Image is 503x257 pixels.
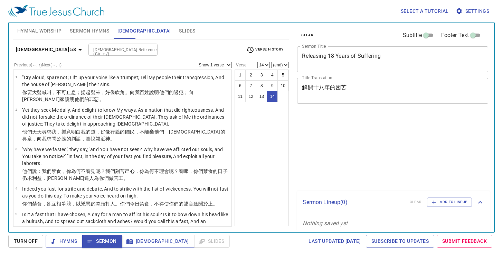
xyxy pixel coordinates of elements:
[42,175,128,181] wh2656: ，[PERSON_NAME]逼
[441,31,469,39] span: Footer Text
[22,211,229,232] p: Is it a fast that I have chosen, A day for a man to afflict his soul? Is it to bow down his head ...
[366,235,434,248] a: Subscribe to Updates
[22,168,227,181] wh6031: 己心
[22,185,229,199] p: Indeed you fast for strife and debate, And to strike with the fist of wickedness. You will not fa...
[81,136,115,141] wh4941: ，喜悅
[277,80,288,91] button: 10
[115,201,218,206] wh5221: 。你們今日
[245,70,256,81] button: 2
[22,90,193,102] wh7121: ，不可止息
[91,46,144,54] input: Type Bible Reference
[71,201,218,206] wh7379: ，以兇惡
[15,212,17,216] span: 5
[149,201,218,206] wh6684: ，不得使你們的聲音
[256,80,267,91] button: 8
[267,80,278,91] button: 9
[22,107,229,127] p: Yet they seek Me daily, And delight to know My ways, As a nation that did righteousness, And did ...
[123,175,128,181] wh6092: 。
[117,27,171,35] span: [DEMOGRAPHIC_DATA]
[457,7,489,16] span: Settings
[431,199,467,205] span: Add to Lineup
[302,84,483,97] textarea: 解開十八年的困苦
[105,136,115,141] wh7132: 神
[17,27,62,35] span: Hymnal Worship
[22,129,225,141] wh6666: 的國民
[140,201,218,206] wh3117: 禁食
[60,97,104,102] wh3290: 家
[56,136,115,141] wh7592: 公義
[65,97,104,102] wh1004: 說明他們的罪惡
[235,91,246,102] button: 11
[306,235,363,248] a: Last updated [DATE]
[193,201,218,206] wh6963: 聽聞
[303,220,348,227] i: Nothing saved yet
[70,27,109,35] span: Sermon Hymns
[297,191,490,213] div: Sermon Lineup(0)clearAdd to Lineup
[22,89,229,103] p: 你要大聲
[16,45,76,54] b: [DEMOGRAPHIC_DATA] 58
[22,200,229,207] p: 你們禁食
[22,90,193,102] wh6963: 來，好像吹角
[88,237,116,246] span: Sermon
[82,235,122,248] button: Sermon
[91,201,218,206] wh7562: 的拳頭
[267,91,278,102] button: 14
[8,5,104,17] img: True Jesus Church
[235,63,246,67] label: Verse
[302,53,483,66] textarea: Releasing 18 Years of Suffering
[99,97,104,102] wh2403: 。
[301,32,313,38] span: clear
[66,136,115,141] wh6664: 的判語
[8,235,43,248] button: Turn Off
[22,129,225,141] wh1870: ，好像行
[403,31,422,39] span: Subtitle
[437,235,492,248] a: Submit Feedback
[203,201,218,206] wh8085: 於上
[42,201,218,206] wh6684: ，卻互相爭競
[297,31,317,39] button: clear
[235,70,246,81] button: 1
[245,91,256,102] button: 12
[22,90,193,102] wh1627: 喊叫
[22,90,193,102] wh7311: 聲
[246,46,283,54] span: Verse History
[32,175,129,181] wh4672: 利益
[277,70,288,81] button: 5
[22,90,193,102] wh2820: ；揚起
[15,75,17,79] span: 1
[294,111,451,188] iframe: from-child
[105,201,218,206] wh106: 打人
[427,198,472,206] button: Add to Lineup
[256,70,267,81] button: 3
[96,136,115,141] wh2654: 親近
[235,80,246,91] button: 6
[22,168,227,181] wh6684: ，你為何不看見
[371,237,429,246] span: Subscribe to Updates
[15,108,17,111] span: 2
[32,136,115,141] wh4941: ，向我求問
[22,175,128,181] wh3117: 仍求
[242,45,287,55] button: Verse History
[309,237,361,246] span: Last updated [DATE]
[122,235,194,248] button: [DEMOGRAPHIC_DATA]
[256,91,267,102] button: 13
[14,63,61,67] label: Previous (←, ↑) Next (→, ↓)
[398,5,452,18] button: Select a tutorial
[22,128,229,142] p: 他們天
[454,5,492,18] button: Settings
[22,129,225,141] wh3117: 尋求
[303,198,404,206] p: Sermon Lineup ( 0 )
[22,129,225,141] wh1875: 我，樂意
[46,235,83,248] button: Hymns
[22,74,229,88] p: "Cry aloud, spare not; Lift up your voice like a trumpet; Tell My people their transgression, And...
[22,129,225,141] wh6213: 義
[15,147,17,151] span: 3
[213,201,218,206] wh4791: 。
[110,136,115,141] wh430: 。
[89,175,128,181] wh5065: 人為你們做苦工
[22,129,225,141] wh1847: 我的道
[22,129,225,141] wh3117: 天
[179,27,195,35] span: Slides
[245,80,256,91] button: 7
[13,43,87,56] button: [DEMOGRAPHIC_DATA] 58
